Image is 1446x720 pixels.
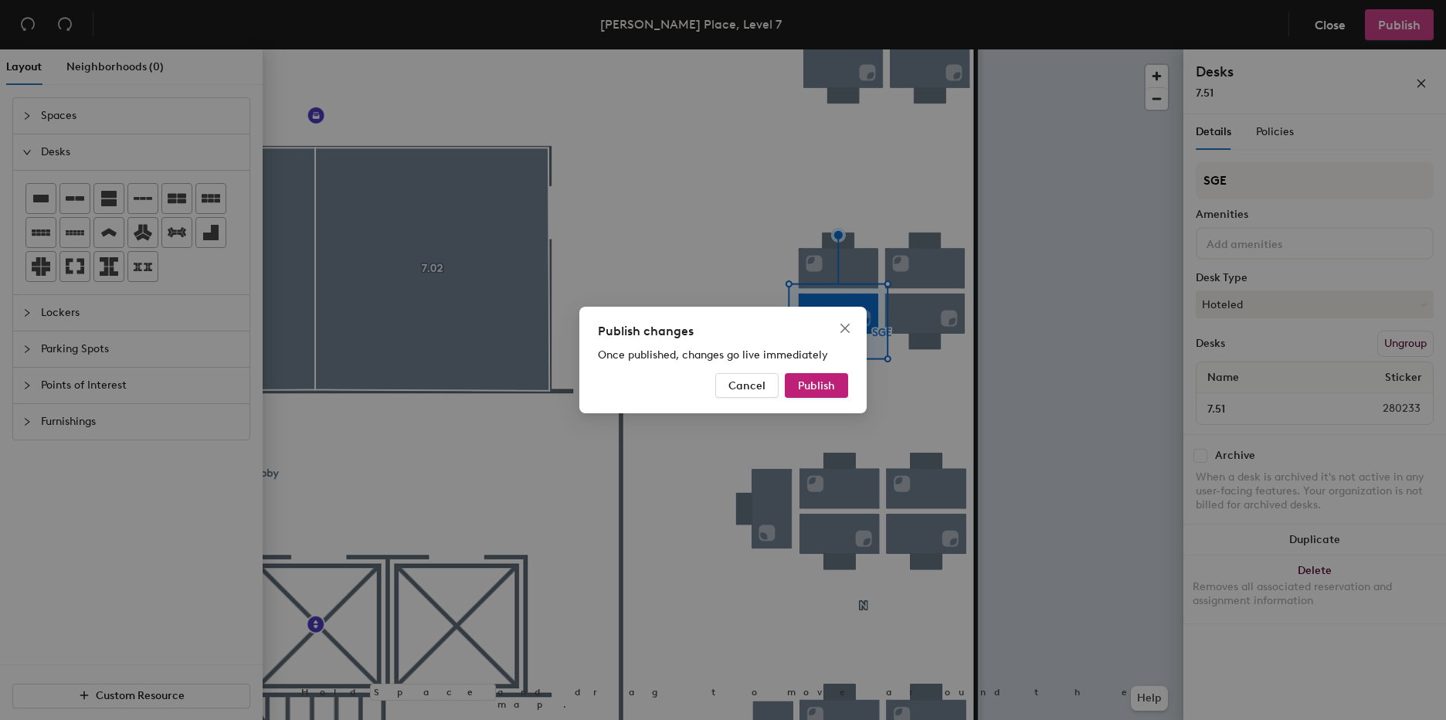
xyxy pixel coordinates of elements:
[839,322,851,335] span: close
[785,373,848,398] button: Publish
[715,373,779,398] button: Cancel
[728,379,765,392] span: Cancel
[598,348,828,362] span: Once published, changes go live immediately
[798,379,835,392] span: Publish
[833,316,857,341] button: Close
[833,322,857,335] span: Close
[598,322,848,341] div: Publish changes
